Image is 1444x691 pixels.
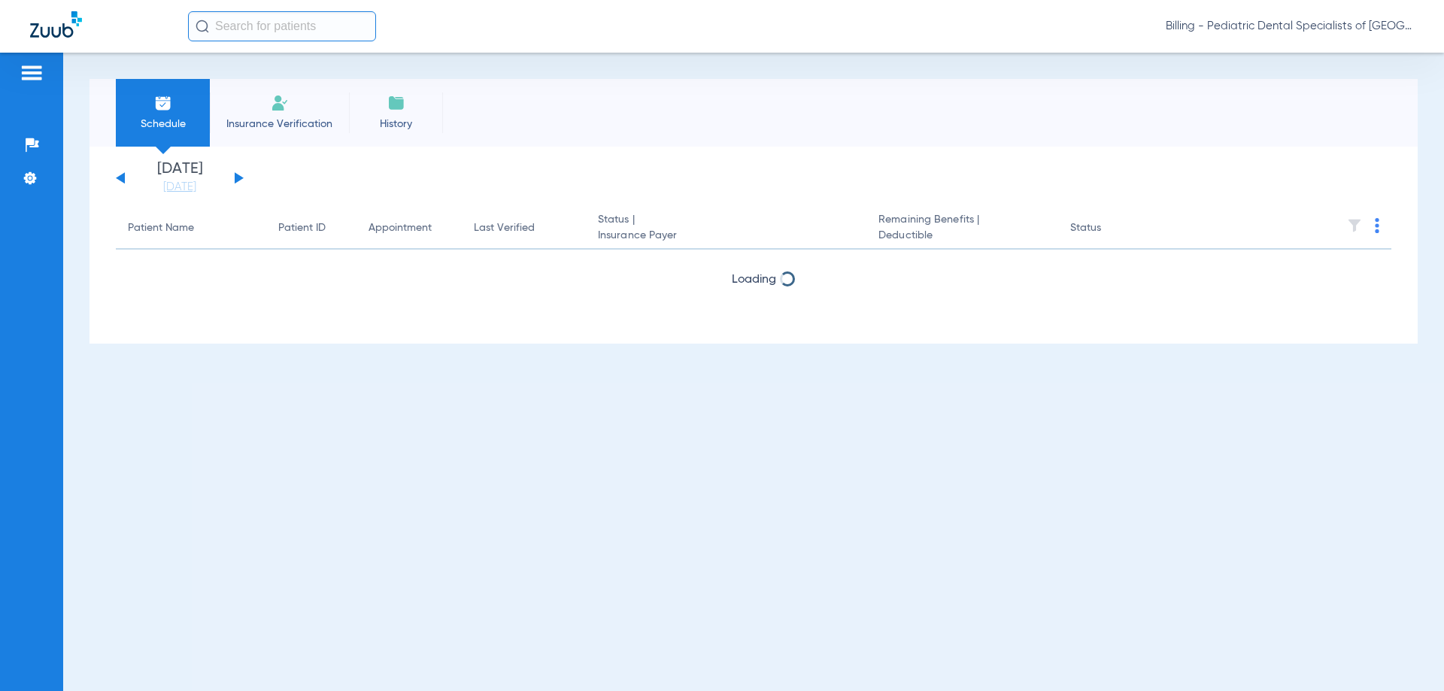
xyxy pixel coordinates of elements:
[196,20,209,33] img: Search Icon
[369,220,450,236] div: Appointment
[866,208,1057,250] th: Remaining Benefits |
[135,162,225,195] li: [DATE]
[1347,218,1362,233] img: filter.svg
[128,220,194,236] div: Patient Name
[278,220,344,236] div: Patient ID
[135,180,225,195] a: [DATE]
[1166,19,1414,34] span: Billing - Pediatric Dental Specialists of [GEOGRAPHIC_DATA][US_STATE]
[221,117,338,132] span: Insurance Verification
[369,220,432,236] div: Appointment
[878,228,1045,244] span: Deductible
[188,11,376,41] input: Search for patients
[387,94,405,112] img: History
[1058,208,1160,250] th: Status
[732,274,776,286] span: Loading
[271,94,289,112] img: Manual Insurance Verification
[474,220,574,236] div: Last Verified
[30,11,82,38] img: Zuub Logo
[598,228,854,244] span: Insurance Payer
[360,117,432,132] span: History
[128,220,254,236] div: Patient Name
[1375,218,1379,233] img: group-dot-blue.svg
[154,94,172,112] img: Schedule
[586,208,866,250] th: Status |
[127,117,199,132] span: Schedule
[474,220,535,236] div: Last Verified
[278,220,326,236] div: Patient ID
[20,64,44,82] img: hamburger-icon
